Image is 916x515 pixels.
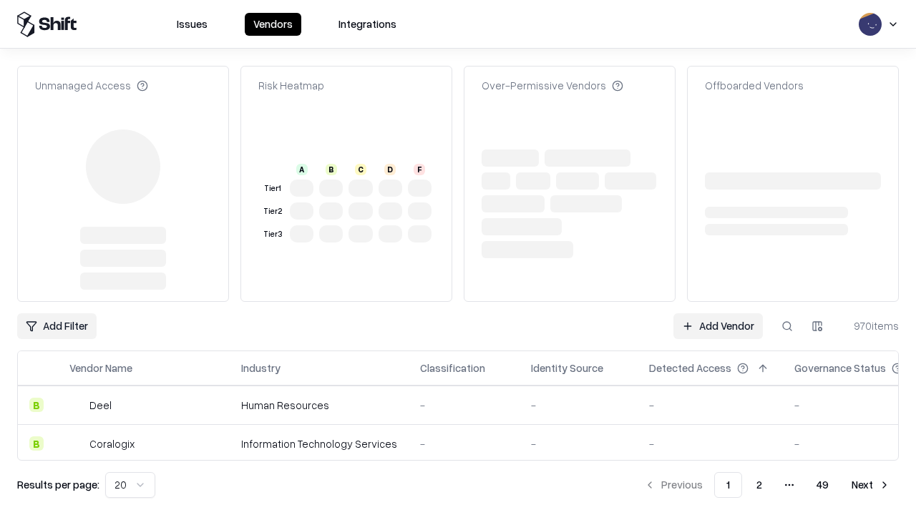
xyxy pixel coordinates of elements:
div: - [649,398,771,413]
div: C [355,164,366,175]
button: Vendors [245,13,301,36]
img: Coralogix [69,436,84,451]
div: Risk Heatmap [258,78,324,93]
div: Unmanaged Access [35,78,148,93]
div: Offboarded Vendors [705,78,804,93]
button: Add Filter [17,313,97,339]
button: 2 [745,472,774,498]
button: Next [843,472,899,498]
div: Governance Status [794,360,886,376]
div: - [420,436,508,451]
div: Tier 2 [261,205,284,217]
div: Tier 3 [261,228,284,240]
div: Information Technology Services [241,436,397,451]
div: - [420,398,508,413]
nav: pagination [635,472,899,498]
div: B [326,164,337,175]
div: 970 items [842,318,899,333]
div: F [414,164,425,175]
div: Over-Permissive Vendors [482,78,623,93]
button: 1 [714,472,742,498]
a: Add Vendor [673,313,763,339]
div: Identity Source [531,360,603,376]
div: Detected Access [649,360,731,376]
div: Coralogix [89,436,135,451]
button: Issues [168,13,216,36]
div: - [531,398,626,413]
div: Deel [89,398,112,413]
div: B [29,398,44,412]
div: Industry [241,360,281,376]
button: 49 [805,472,840,498]
div: Vendor Name [69,360,132,376]
p: Results per page: [17,477,99,492]
div: Human Resources [241,398,397,413]
img: Deel [69,398,84,412]
button: Integrations [330,13,405,36]
div: - [531,436,626,451]
div: B [29,436,44,451]
div: Classification [420,360,485,376]
div: D [384,164,396,175]
div: A [296,164,308,175]
div: Tier 1 [261,182,284,195]
div: - [649,436,771,451]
